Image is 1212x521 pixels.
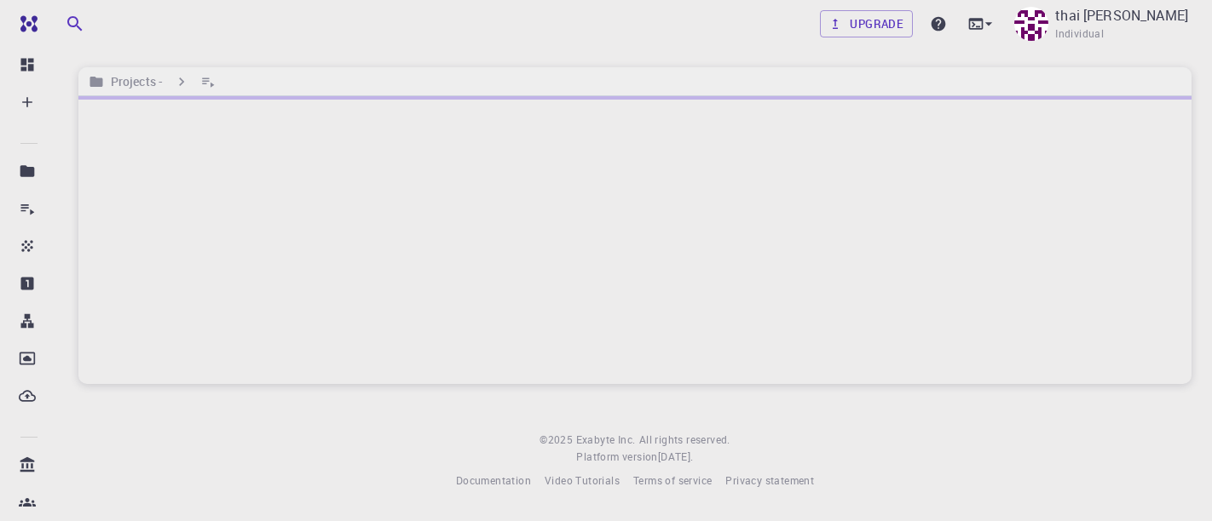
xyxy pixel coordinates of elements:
a: Documentation [456,472,531,490]
a: Exabyte Inc. [576,432,636,449]
span: Exabyte Inc. [576,432,636,446]
img: logo [14,15,38,32]
a: [DATE]. [658,449,694,466]
span: Platform version [576,449,657,466]
span: [DATE] . [658,449,694,463]
span: Terms of service [633,473,712,487]
span: All rights reserved. [639,432,730,449]
span: Video Tutorials [545,473,620,487]
h6: Projects - [104,72,163,91]
span: Documentation [456,473,531,487]
a: Video Tutorials [545,472,620,490]
p: thai [PERSON_NAME] [1055,5,1188,26]
span: Privacy statement [725,473,814,487]
nav: breadcrumb [85,72,226,91]
a: Terms of service [633,472,712,490]
span: Individual [1055,26,1104,43]
span: © 2025 [540,432,575,449]
img: thai minh nhat [1014,7,1048,41]
a: Upgrade [820,10,913,37]
a: Privacy statement [725,472,814,490]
